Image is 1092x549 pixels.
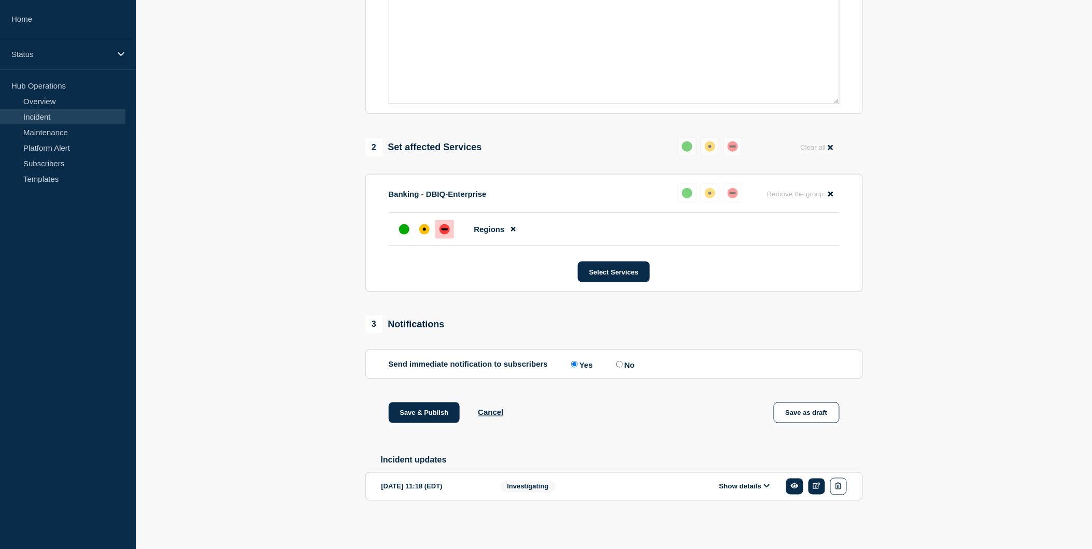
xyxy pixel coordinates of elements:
input: No [616,361,623,368]
p: Status [11,50,111,59]
button: affected [701,137,719,156]
span: Investigating [501,481,556,493]
div: up [399,224,409,235]
p: Send immediate notification to subscribers [389,359,548,369]
span: Regions [474,225,505,234]
button: down [724,137,742,156]
h2: Incident updates [381,456,863,465]
div: affected [705,141,715,152]
div: down [728,188,738,198]
div: up [682,188,692,198]
span: 3 [365,315,383,333]
div: down [728,141,738,152]
div: Send immediate notification to subscribers [389,359,840,369]
span: Remove the group [767,190,824,198]
div: up [682,141,692,152]
span: 2 [365,139,383,156]
button: Remove the group [761,184,840,204]
button: Cancel [478,408,503,417]
button: Save & Publish [389,402,460,423]
div: affected [705,188,715,198]
div: [DATE] 11:18 (EDT) [381,478,485,495]
button: down [724,184,742,203]
p: Banking - DBIQ-Enterprise [389,190,487,198]
div: down [439,224,450,235]
button: Clear all [794,137,839,157]
button: up [678,137,697,156]
label: No [614,359,635,369]
button: Show details [716,482,773,491]
div: Notifications [365,315,445,333]
button: Select Services [578,262,650,282]
button: affected [701,184,719,203]
input: Yes [571,361,578,368]
div: affected [419,224,430,235]
div: Set affected Services [365,139,482,156]
label: Yes [569,359,593,369]
button: up [678,184,697,203]
button: Save as draft [774,402,840,423]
